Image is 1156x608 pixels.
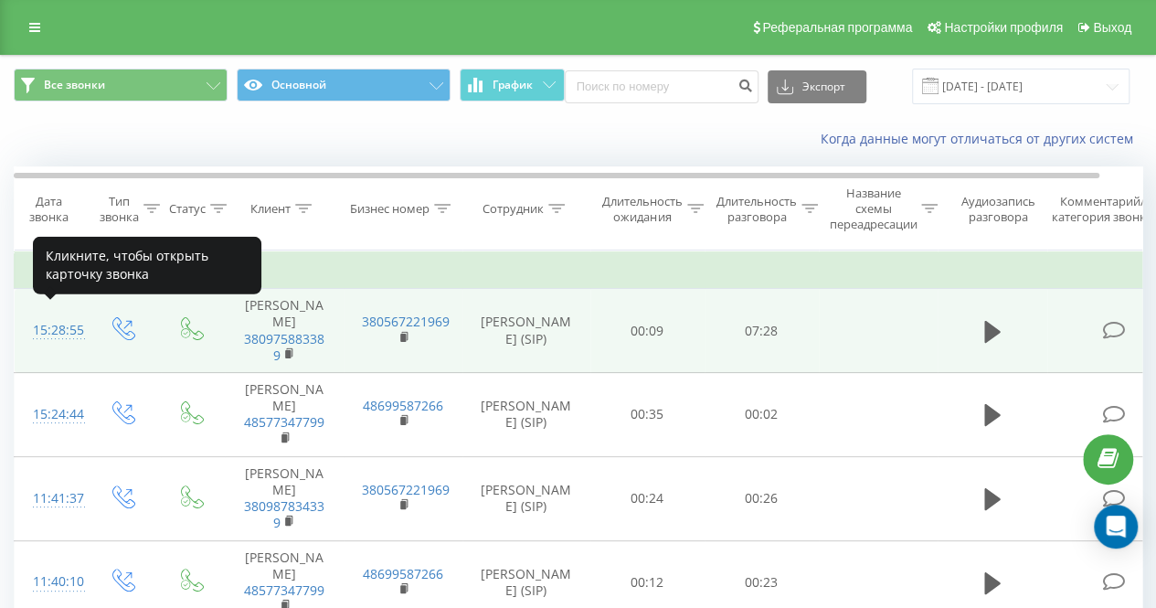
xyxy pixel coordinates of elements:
button: Экспорт [768,70,866,103]
div: 11:41:37 [33,481,69,517]
td: [PERSON_NAME] (SIP) [462,456,590,540]
div: Дата звонка [15,194,82,225]
td: 07:28 [705,289,819,373]
div: Бизнес номер [350,201,430,217]
div: Тип звонка [100,194,139,225]
div: Длительность ожидания [602,194,683,225]
div: Длительность разговора [716,194,797,225]
td: 00:35 [590,373,705,457]
span: Настройки профиля [944,20,1063,35]
a: 380987834339 [244,497,324,531]
td: [PERSON_NAME] [225,373,344,457]
a: 48699587266 [363,397,443,414]
a: 48577347799 [244,413,324,431]
span: Все звонки [44,78,105,92]
a: Когда данные могут отличаться от других систем [821,130,1142,147]
td: [PERSON_NAME] (SIP) [462,373,590,457]
span: Выход [1093,20,1131,35]
div: Сотрудник [483,201,544,217]
td: [PERSON_NAME] [225,456,344,540]
a: 48577347799 [244,581,324,599]
td: [PERSON_NAME] [225,289,344,373]
td: 00:09 [590,289,705,373]
button: График [460,69,565,101]
div: Название схемы переадресации [829,186,917,232]
span: Реферальная программа [762,20,912,35]
a: 380567221969 [362,481,450,498]
span: График [493,79,533,91]
td: 00:02 [705,373,819,457]
div: Статус [169,201,206,217]
td: 00:24 [590,456,705,540]
div: Open Intercom Messenger [1094,505,1138,549]
a: 48699587266 [363,565,443,582]
div: Клиент [250,201,291,217]
div: Кликните, чтобы открыть карточку звонка [33,236,261,293]
div: 15:24:44 [33,397,69,432]
div: Комментарий/категория звонка [1049,194,1156,225]
a: 380975883389 [244,330,324,364]
input: Поиск по номеру [565,70,758,103]
div: 15:28:55 [33,313,69,348]
button: Основной [237,69,451,101]
button: Все звонки [14,69,228,101]
a: 380567221969 [362,313,450,330]
td: [PERSON_NAME] (SIP) [462,289,590,373]
div: Аудиозапись разговора [953,194,1042,225]
td: 00:26 [705,456,819,540]
div: 11:40:10 [33,564,69,600]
